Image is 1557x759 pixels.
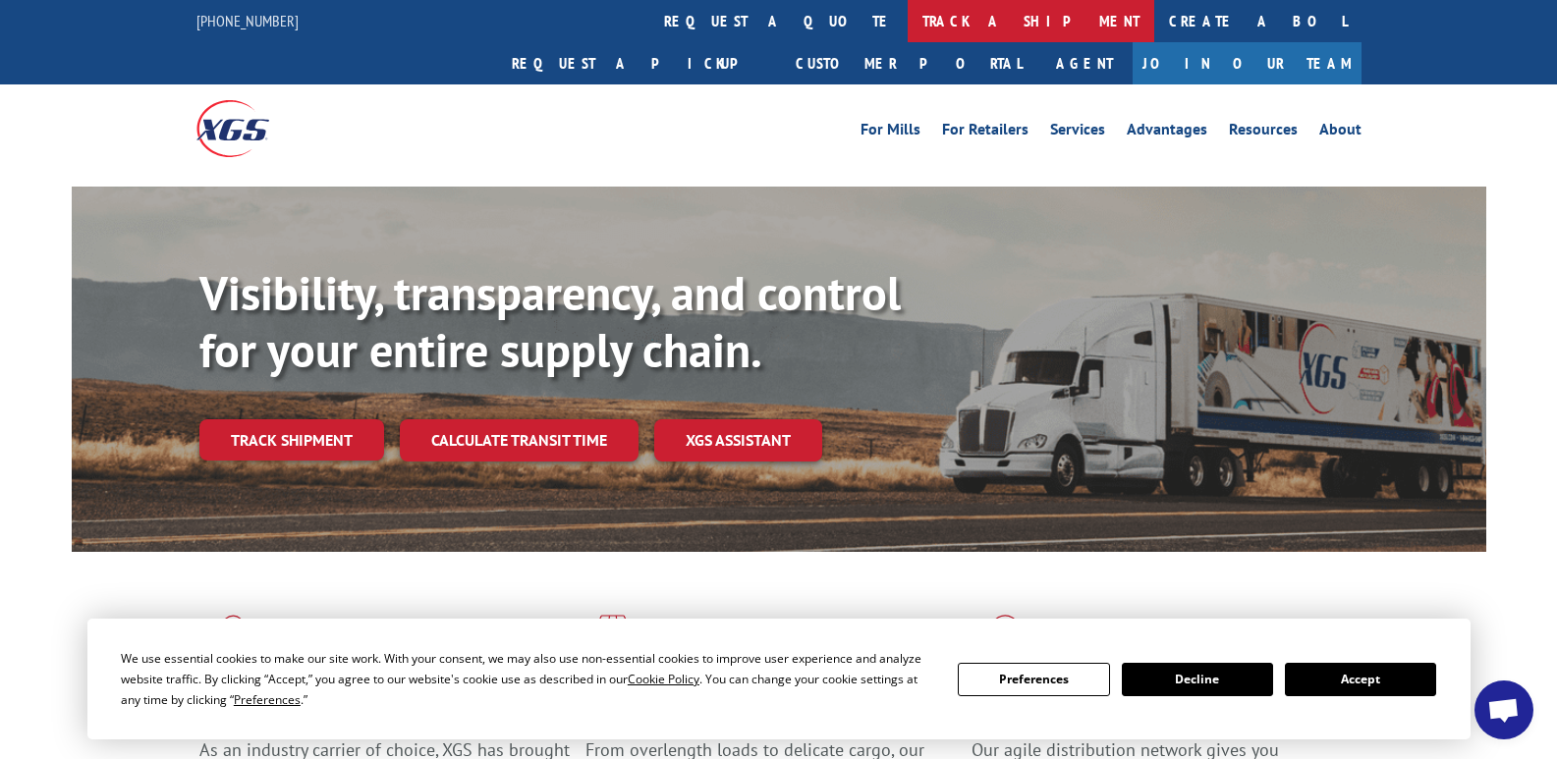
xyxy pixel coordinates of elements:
a: [PHONE_NUMBER] [196,11,299,30]
a: Request a pickup [497,42,781,84]
div: We use essential cookies to make our site work. With your consent, we may also use non-essential ... [121,648,934,710]
button: Accept [1285,663,1436,696]
button: Preferences [958,663,1109,696]
img: xgs-icon-flagship-distribution-model-red [972,615,1039,666]
a: For Mills [861,122,920,143]
a: Join Our Team [1133,42,1362,84]
div: Open chat [1474,680,1533,739]
a: Customer Portal [781,42,1036,84]
a: Track shipment [199,419,384,461]
b: Visibility, transparency, and control for your entire supply chain. [199,262,901,380]
a: XGS ASSISTANT [654,419,822,461]
img: xgs-icon-focused-on-flooring-red [585,615,632,666]
a: Agent [1036,42,1133,84]
a: Advantages [1127,122,1207,143]
span: Cookie Policy [628,671,699,687]
span: Preferences [234,691,301,708]
a: For Retailers [942,122,1029,143]
a: Services [1050,122,1105,143]
div: Cookie Consent Prompt [87,619,1471,739]
a: About [1319,122,1362,143]
img: xgs-icon-total-supply-chain-intelligence-red [199,615,260,666]
a: Calculate transit time [400,419,639,461]
button: Decline [1122,663,1273,696]
a: Resources [1229,122,1298,143]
